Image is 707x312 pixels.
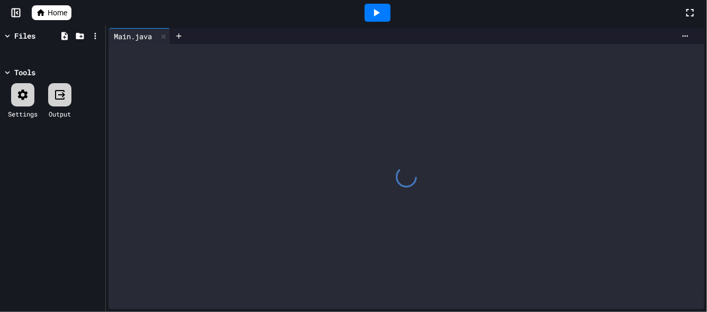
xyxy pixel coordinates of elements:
a: Home [32,5,71,20]
div: Main.java [108,28,170,44]
div: Tools [14,67,35,78]
div: Files [14,30,35,41]
span: Home [48,7,67,18]
div: Main.java [108,31,157,42]
div: Settings [8,109,38,119]
div: Output [49,109,71,119]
